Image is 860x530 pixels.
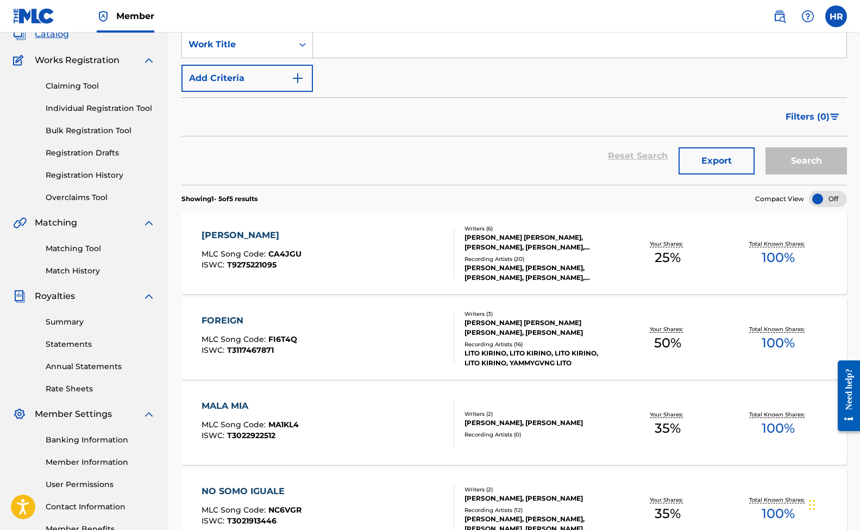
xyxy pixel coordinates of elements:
[142,408,155,421] img: expand
[779,103,847,130] button: Filters (0)
[35,54,120,67] span: Works Registration
[35,290,75,303] span: Royalties
[46,243,155,254] a: Matching Tool
[679,147,755,174] button: Export
[46,383,155,395] a: Rate Sheets
[227,260,277,270] span: T9275221095
[46,361,155,372] a: Annual Statements
[464,431,612,439] div: Recording Artists ( 0 )
[202,229,302,242] div: [PERSON_NAME]
[202,400,299,413] div: MALA MIA
[202,431,227,440] span: ISWC :
[142,290,155,303] img: expand
[46,147,155,159] a: Registration Drafts
[13,290,26,303] img: Royalties
[142,54,155,67] img: expand
[655,248,681,267] span: 25 %
[268,334,297,344] span: FI6T4Q
[35,216,77,229] span: Matching
[13,408,26,421] img: Member Settings
[268,249,302,259] span: CA4JGU
[749,496,807,504] p: Total Known Shares:
[46,479,155,490] a: User Permissions
[830,350,860,442] iframe: Resource Center
[227,345,274,355] span: T3117467871
[46,316,155,328] a: Summary
[749,325,807,333] p: Total Known Shares:
[227,516,277,526] span: T3021913446
[46,457,155,468] a: Member Information
[464,255,612,263] div: Recording Artists ( 20 )
[227,431,275,440] span: T3022922512
[464,506,612,514] div: Recording Artists ( 12 )
[464,418,612,428] div: [PERSON_NAME], [PERSON_NAME]
[46,125,155,136] a: Bulk Registration Tool
[13,28,26,41] img: Catalog
[181,298,847,379] a: FOREIGNMLC Song Code:FI6T4QISWC:T3117467871Writers (3)[PERSON_NAME] [PERSON_NAME] [PERSON_NAME], ...
[13,54,27,67] img: Works Registration
[268,505,302,515] span: NC6VGR
[464,485,612,494] div: Writers ( 2 )
[181,65,313,92] button: Add Criteria
[762,333,795,353] span: 100 %
[97,10,110,23] img: Top Rightsholder
[181,213,847,294] a: [PERSON_NAME]MLC Song Code:CA4JGUISWC:T9275221095Writers (6)[PERSON_NAME] [PERSON_NAME], [PERSON_...
[46,103,155,114] a: Individual Registration Tool
[202,345,227,355] span: ISWC :
[181,194,258,204] p: Showing 1 - 5 of 5 results
[202,485,302,498] div: NO SOMO IGUALE
[46,192,155,203] a: Overclaims Tool
[13,8,55,24] img: MLC Logo
[797,5,819,27] div: Help
[35,28,69,41] span: Catalog
[202,516,227,526] span: ISWC :
[202,420,268,429] span: MLC Song Code :
[762,504,795,523] span: 100 %
[762,248,795,267] span: 100 %
[650,410,686,419] p: Your Shares:
[464,348,612,368] div: LITO KIRINO, LITO KIRINO, LITO KIRINO, LITO KIRINO, YAMMYGVNG LITO
[46,170,155,181] a: Registration History
[46,339,155,350] a: Statements
[464,310,612,318] div: Writers ( 3 )
[291,72,304,85] img: 9d2ae6d4665cec9f34b9.svg
[181,383,847,465] a: MALA MIAMLC Song Code:MA1KL4ISWC:T3022922512Writers (2)[PERSON_NAME], [PERSON_NAME]Recording Arti...
[655,504,681,523] span: 35 %
[202,334,268,344] span: MLC Song Code :
[654,333,681,353] span: 50 %
[202,260,227,270] span: ISWC :
[762,419,795,438] span: 100 %
[46,501,155,513] a: Contact Information
[464,263,612,283] div: [PERSON_NAME], [PERSON_NAME], [PERSON_NAME], [PERSON_NAME], [PERSON_NAME]
[268,420,299,429] span: MA1KL4
[809,489,815,521] div: Drag
[825,5,847,27] div: User Menu
[46,434,155,446] a: Banking Information
[202,249,268,259] span: MLC Song Code :
[464,225,612,233] div: Writers ( 6 )
[13,28,69,41] a: CatalogCatalog
[464,340,612,348] div: Recording Artists ( 16 )
[181,31,847,185] form: Search Form
[806,478,860,530] iframe: Chat Widget
[13,216,27,229] img: Matching
[655,419,681,438] span: 35 %
[830,114,839,120] img: filter
[46,265,155,277] a: Match History
[46,80,155,92] a: Claiming Tool
[464,318,612,338] div: [PERSON_NAME] [PERSON_NAME] [PERSON_NAME], [PERSON_NAME]
[142,216,155,229] img: expand
[650,496,686,504] p: Your Shares:
[464,494,612,503] div: [PERSON_NAME], [PERSON_NAME]
[786,110,830,123] span: Filters ( 0 )
[35,408,112,421] span: Member Settings
[773,10,786,23] img: search
[650,240,686,248] p: Your Shares:
[464,410,612,418] div: Writers ( 2 )
[749,240,807,248] p: Total Known Shares:
[801,10,814,23] img: help
[202,314,297,327] div: FOREIGN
